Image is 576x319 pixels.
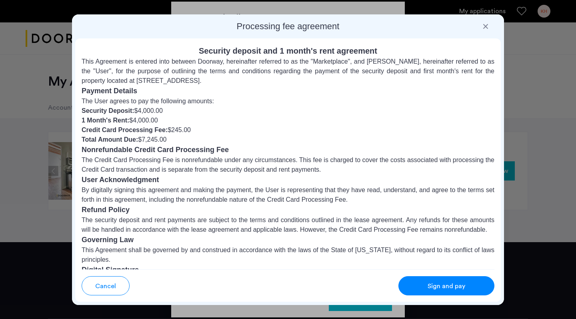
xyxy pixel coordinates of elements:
p: The security deposit and rent payments are subject to the terms and conditions outlined in the le... [82,215,494,235]
strong: 1 Month's Rent: [82,117,129,124]
li: $4,000.00 [82,116,494,125]
button: button [82,276,130,295]
h3: Payment Details [82,86,494,96]
p: The User agrees to pay the following amounts: [82,96,494,106]
p: By digitally signing this agreement and making the payment, the User is representing that they ha... [82,185,494,205]
h3: User Acknowledgment [82,175,494,185]
h3: Nonrefundable Credit Card Processing Fee [82,144,494,155]
h2: Security deposit and 1 month's rent agreement [82,45,494,57]
span: Sign and pay [428,281,465,291]
strong: Security Deposit: [82,107,134,114]
p: This Agreement shall be governed by and construed in accordance with the laws of the State of [US... [82,245,494,265]
strong: Total Amount Due: [82,136,138,143]
h3: Governing Law [82,235,494,245]
p: The Credit Card Processing Fee is nonrefundable under any circumstances. This fee is charged to c... [82,155,494,175]
li: $245.00 [82,125,494,135]
h3: Digital Signature [82,265,494,275]
li: $7,245.00 [82,135,494,144]
span: Cancel [95,281,116,291]
strong: Credit Card Processing Fee: [82,126,168,133]
button: button [398,276,494,295]
h3: Refund Policy [82,205,494,215]
li: $4,000.00 [82,106,494,116]
p: This Agreement is entered into between Doorway, hereinafter referred to as the "Marketplace", and... [82,57,494,86]
h2: Processing fee agreement [75,21,501,32]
